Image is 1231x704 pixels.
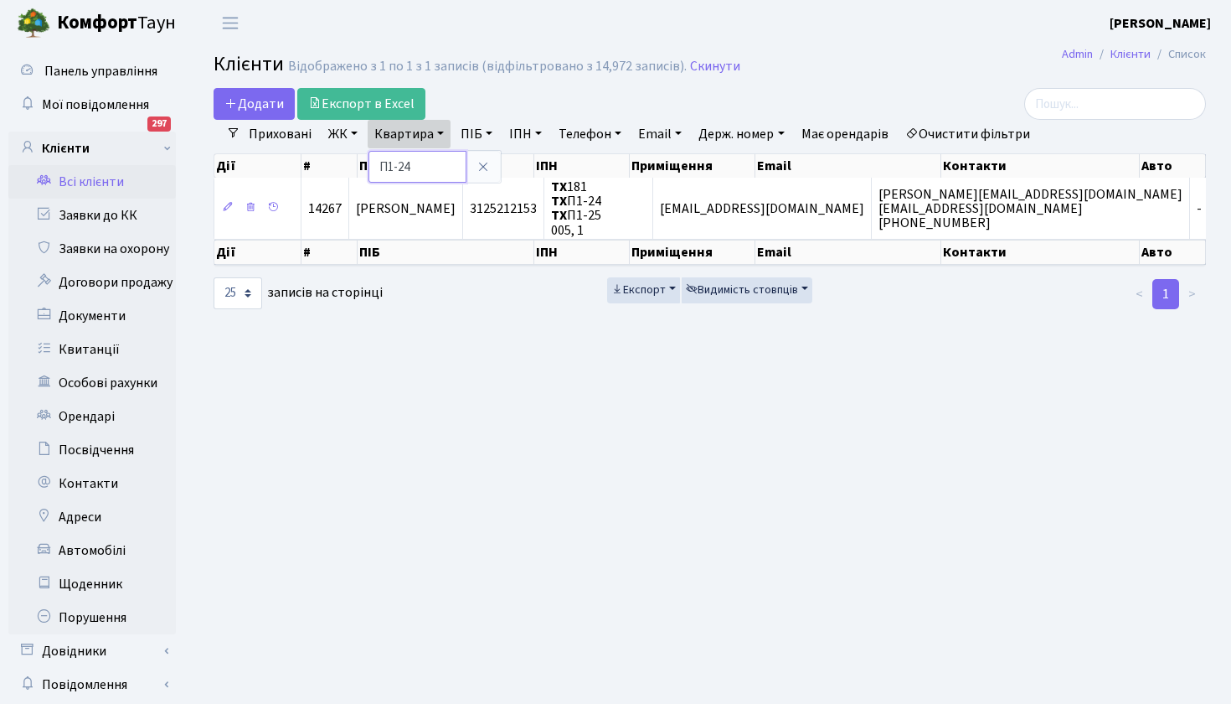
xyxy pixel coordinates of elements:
a: Особові рахунки [8,366,176,400]
label: записів на сторінці [214,277,383,309]
img: logo.png [17,7,50,40]
th: ІПН [534,154,631,178]
select: записів на сторінці [214,277,262,309]
a: Приховані [242,120,318,148]
b: ТХ [551,192,567,210]
th: Email [755,154,941,178]
span: 181 П1-24 П1-25 005, 1 [551,178,601,239]
a: Орендарі [8,400,176,433]
span: 14267 [308,199,342,218]
a: Email [631,120,688,148]
a: Заявки на охорону [8,232,176,266]
a: ПІБ [454,120,499,148]
span: 3125212153 [470,199,537,218]
th: ІПН [534,240,631,265]
th: # [301,154,358,178]
span: Видимість стовпців [686,282,798,298]
a: Очистити фільтри [899,120,1037,148]
th: ПІБ [358,240,533,265]
a: Квитанції [8,333,176,366]
button: Переключити навігацію [209,9,251,37]
span: Експорт [611,282,666,298]
a: Мої повідомлення297 [8,88,176,122]
a: Договори продажу [8,266,176,299]
a: Заявки до КК [8,199,176,232]
span: [PERSON_NAME][EMAIL_ADDRESS][DOMAIN_NAME] [EMAIL_ADDRESS][DOMAIN_NAME] [PHONE_NUMBER] [878,185,1182,232]
span: [PERSON_NAME] [356,199,456,218]
a: Посвідчення [8,433,176,467]
div: Відображено з 1 по 1 з 1 записів (відфільтровано з 14,972 записів). [288,59,687,75]
span: - [1197,199,1202,218]
nav: breadcrumb [1037,37,1231,72]
a: Admin [1062,45,1093,63]
a: Адреси [8,500,176,534]
a: Автомобілі [8,534,176,567]
a: ІПН [502,120,549,148]
b: [PERSON_NAME] [1110,14,1211,33]
a: Щоденник [8,567,176,601]
button: Видимість стовпців [682,277,812,303]
a: Держ. номер [692,120,791,148]
th: Приміщення [630,240,755,265]
th: Контакти [941,154,1140,178]
th: Контакти [941,240,1140,265]
span: Мої повідомлення [42,96,149,114]
th: Авто [1140,240,1206,265]
a: Повідомлення [8,668,176,701]
input: Пошук... [1024,88,1206,120]
a: Довідники [8,634,176,668]
a: Контакти [8,467,176,500]
li: Список [1151,45,1206,64]
a: Панель управління [8,54,176,88]
a: [PERSON_NAME] [1110,13,1211,34]
span: Клієнти [214,49,284,79]
a: Експорт в Excel [297,88,425,120]
a: 1 [1152,279,1179,309]
span: Таун [57,9,176,38]
a: Телефон [552,120,628,148]
a: Порушення [8,601,176,634]
a: Клієнти [8,132,176,165]
a: Клієнти [1110,45,1151,63]
b: ТХ [551,178,567,196]
a: Всі клієнти [8,165,176,199]
span: Додати [224,95,284,113]
b: ТХ [551,207,567,225]
button: Експорт [607,277,680,303]
a: ЖК [322,120,364,148]
span: Панель управління [44,62,157,80]
th: Дії [214,240,301,265]
span: [EMAIL_ADDRESS][DOMAIN_NAME] [660,199,864,218]
b: Комфорт [57,9,137,36]
th: Авто [1140,154,1206,178]
th: ПІБ [358,154,533,178]
a: Скинути [690,59,740,75]
div: 297 [147,116,171,132]
a: Документи [8,299,176,333]
th: Приміщення [630,154,755,178]
a: Квартира [368,120,451,148]
th: Дії [214,154,301,178]
a: Додати [214,88,295,120]
th: Email [755,240,941,265]
th: # [301,240,358,265]
a: Має орендарів [795,120,895,148]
